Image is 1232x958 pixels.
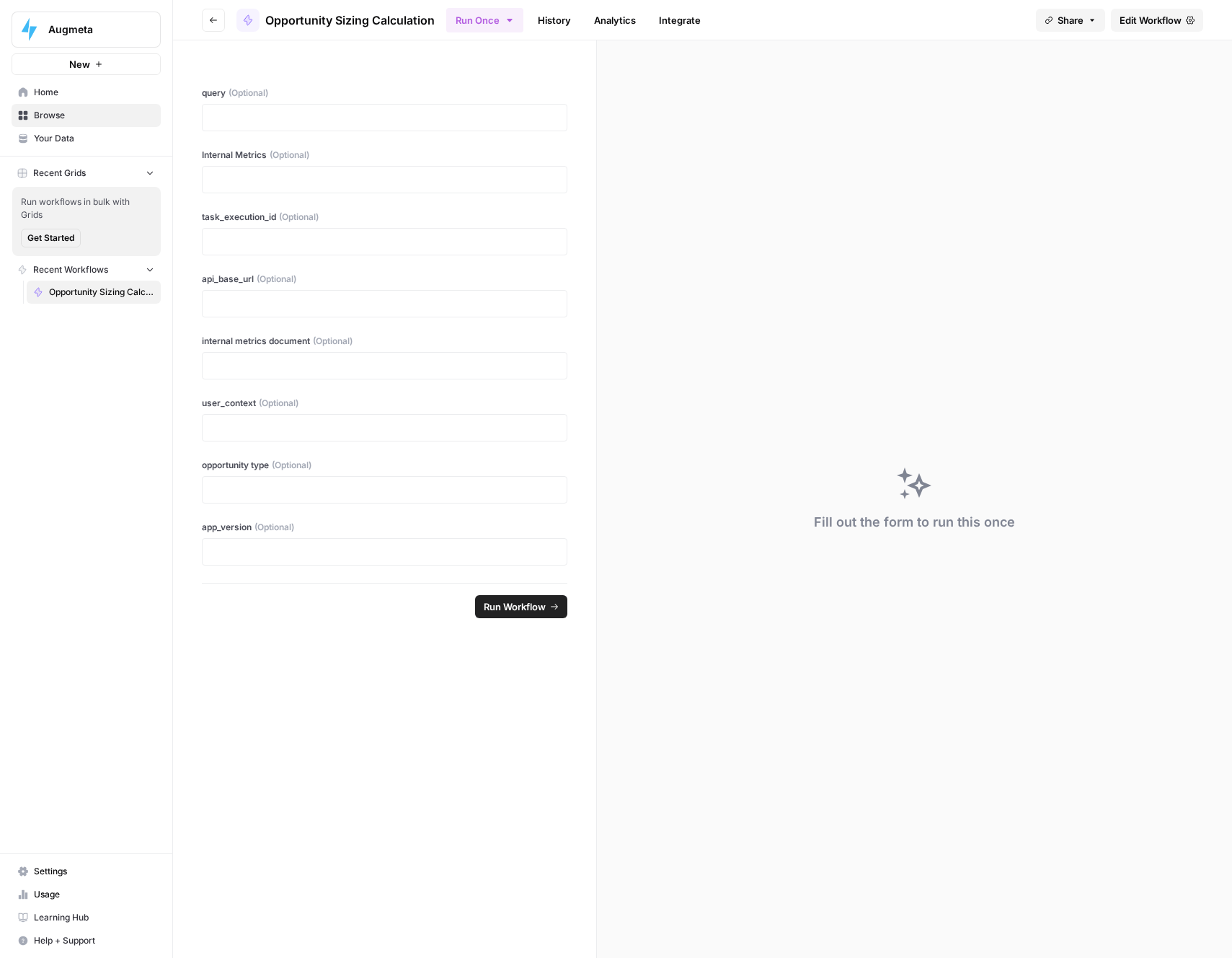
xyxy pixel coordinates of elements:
a: Opportunity Sizing Calculation [27,281,161,304]
label: api_base_url [202,273,567,286]
button: Share [1036,9,1105,32]
a: Settings [12,860,161,883]
label: task_execution_id [202,211,567,224]
a: Home [12,81,161,104]
a: History [529,9,580,32]
a: Integrate [650,9,709,32]
a: Opportunity Sizing Calculation [236,9,435,32]
span: Help + Support [34,934,154,947]
span: (Optional) [229,87,268,100]
button: Run Workflow [475,595,567,618]
img: Augmeta Logo [17,17,43,43]
button: Recent Workflows [12,259,161,281]
span: Opportunity Sizing Calculation [49,286,154,299]
a: Usage [12,883,161,906]
span: Recent Workflows [33,263,108,276]
button: Get Started [21,229,81,247]
label: Internal Metrics [202,149,567,162]
span: Run Workflow [484,599,546,614]
span: Learning Hub [34,911,154,924]
a: Analytics [585,9,644,32]
span: (Optional) [259,397,298,410]
span: Usage [34,888,154,901]
button: Run Once [446,8,523,32]
a: Learning Hub [12,906,161,929]
span: Augmeta [48,22,136,37]
span: Share [1058,13,1083,27]
span: (Optional) [313,335,353,348]
span: Opportunity Sizing Calculation [265,12,435,29]
span: Browse [34,109,154,122]
span: Home [34,86,154,99]
label: user_context [202,397,567,410]
button: Help + Support [12,929,161,952]
label: app_version [202,521,567,534]
span: (Optional) [257,273,296,286]
a: Browse [12,104,161,127]
span: Run workflows in bulk with Grids [21,195,152,221]
label: opportunity type [202,459,567,472]
label: query [202,87,567,100]
label: internal metrics document [202,335,567,348]
a: Your Data [12,127,161,150]
span: (Optional) [254,521,294,534]
button: Workspace: Augmeta [12,12,161,48]
span: (Optional) [272,459,311,472]
button: Recent Grids [12,162,161,184]
span: Get Started [27,232,74,245]
button: New [12,53,161,75]
span: Edit Workflow [1120,13,1182,27]
span: (Optional) [270,149,309,162]
span: Recent Grids [33,167,86,180]
span: Settings [34,865,154,878]
a: Edit Workflow [1111,9,1203,32]
span: (Optional) [279,211,319,224]
span: New [69,57,90,71]
span: Your Data [34,132,154,145]
div: Fill out the form to run this once [814,512,1015,532]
